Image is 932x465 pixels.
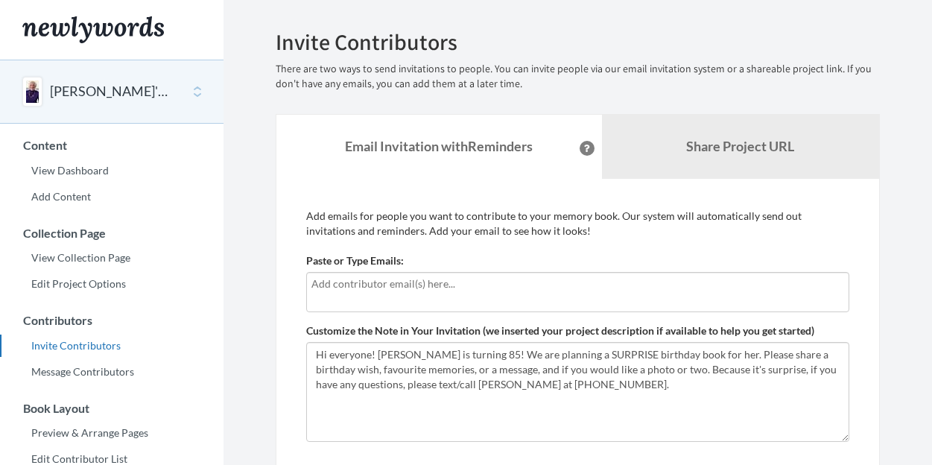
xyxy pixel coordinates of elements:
[686,138,794,154] b: Share Project URL
[306,209,849,238] p: Add emails for people you want to contribute to your memory book. Our system will automatically s...
[306,253,404,268] label: Paste or Type Emails:
[311,276,844,292] input: Add contributor email(s) here...
[276,30,880,54] h2: Invite Contributors
[306,323,814,338] label: Customize the Note in Your Invitation (we inserted your project description if available to help ...
[1,402,224,415] h3: Book Layout
[50,82,171,101] button: [PERSON_NAME]'s 85th Birthday!
[306,342,849,442] textarea: Hi everyone! [PERSON_NAME] is turning 85! We are planning a SURPRISE birthday book for her. Pleas...
[1,314,224,327] h3: Contributors
[1,139,224,152] h3: Content
[345,138,533,154] strong: Email Invitation with Reminders
[276,62,880,92] p: There are two ways to send invitations to people. You can invite people via our email invitation ...
[1,227,224,240] h3: Collection Page
[22,16,164,43] img: Newlywords logo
